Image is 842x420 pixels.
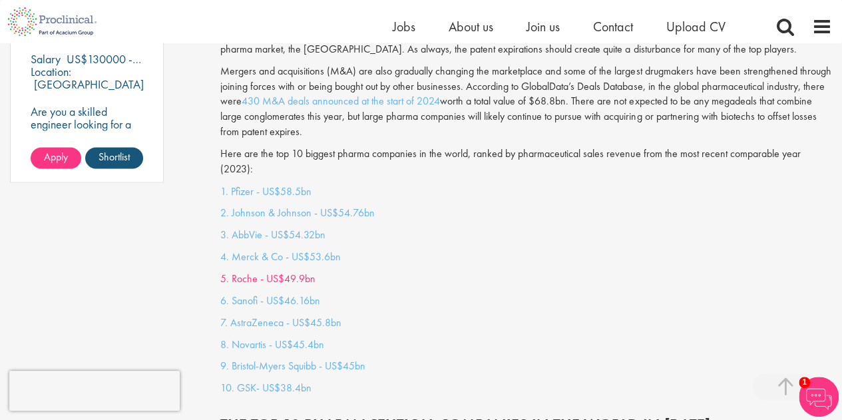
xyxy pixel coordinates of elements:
[220,337,324,351] a: 8. Novartis - US$45.4bn
[220,380,312,394] a: 10. GSK- US$38.4bn
[220,205,375,219] a: 2. Johnson & Johnson - US$54.76bn
[31,51,61,67] span: Salary
[220,227,325,241] a: 3. AbbVie - US$54.32bn
[526,18,560,35] a: Join us
[449,18,493,35] a: About us
[220,271,316,285] a: 5. Roche - US$49.9bn
[242,94,440,108] a: 430 M&A deals announced at the start of 2024
[31,77,147,105] p: [GEOGRAPHIC_DATA], [GEOGRAPHIC_DATA]
[31,105,143,181] p: Are you a skilled engineer looking for a new challenge where you can shape the future of healthca...
[393,18,415,35] a: Jobs
[44,150,68,164] span: Apply
[220,358,365,372] a: 9. Bristol-Myers Squibb - US$45bn
[85,147,143,168] a: Shortlist
[666,18,726,35] a: Upload CV
[9,371,180,411] iframe: reCAPTCHA
[220,315,341,329] a: 7. AstraZeneca - US$45.8bn
[31,147,81,168] a: Apply
[799,377,810,388] span: 1
[220,146,832,177] p: Here are the top 10 biggest pharma companies in the world, ranked by pharmaceutical sales revenue...
[220,184,312,198] a: 1. Pfizer - US$58.5bn
[67,51,245,67] p: US$130000 - US$150000 per annum
[31,64,71,79] span: Location:
[220,249,341,263] a: 4. Merck & Co - US$53.6bn
[220,64,832,140] p: Mergers and acquisitions (M&A) are also gradually changing the marketplace and some of the larges...
[593,18,633,35] a: Contact
[799,377,839,417] img: Chatbot
[220,293,320,307] a: 6. Sanofi - US$46.16bn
